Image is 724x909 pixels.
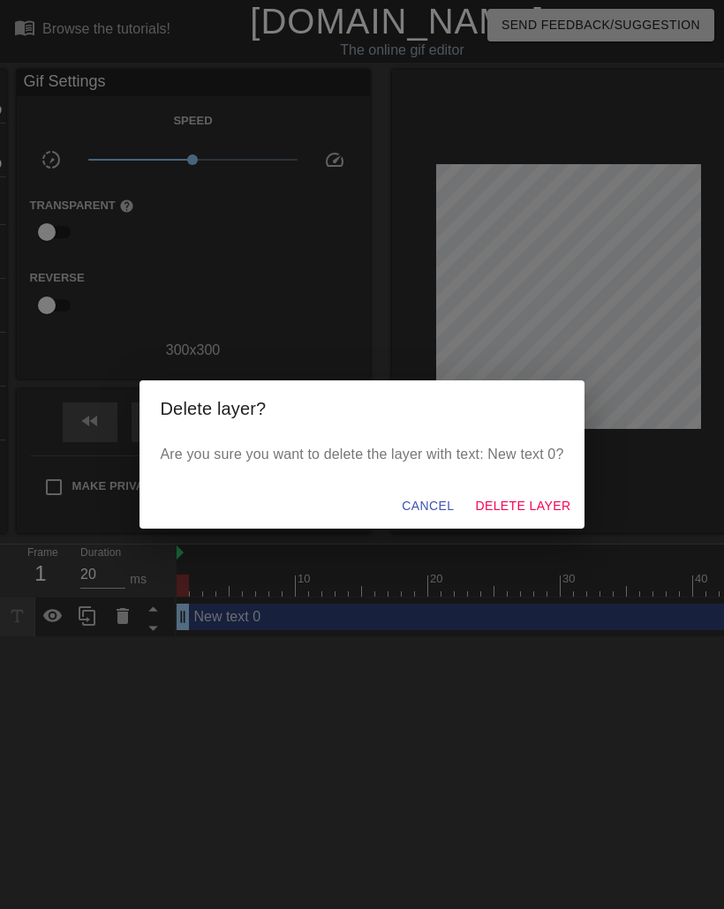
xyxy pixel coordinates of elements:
span: Delete Layer [475,495,570,517]
button: Delete Layer [468,490,577,522]
span: Cancel [402,495,454,517]
p: Are you sure you want to delete the layer with text: New text 0? [161,444,564,465]
button: Cancel [395,490,461,522]
h2: Delete layer? [161,394,564,423]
